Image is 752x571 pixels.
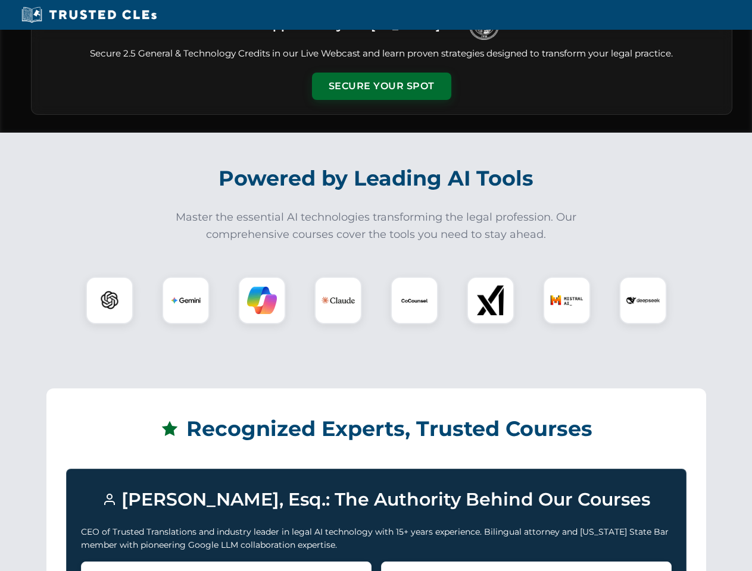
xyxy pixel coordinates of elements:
[322,284,355,317] img: Claude Logo
[18,6,160,24] img: Trusted CLEs
[86,277,133,324] div: ChatGPT
[81,484,672,516] h3: [PERSON_NAME], Esq.: The Authority Behind Our Courses
[168,209,585,243] p: Master the essential AI technologies transforming the legal profession. Our comprehensive courses...
[314,277,362,324] div: Claude
[81,525,672,552] p: CEO of Trusted Translations and industry leader in legal AI technology with 15+ years experience....
[46,158,706,199] h2: Powered by Leading AI Tools
[467,277,514,324] div: xAI
[391,277,438,324] div: CoCounsel
[550,284,583,317] img: Mistral AI Logo
[46,47,717,61] p: Secure 2.5 General & Technology Credits in our Live Webcast and learn proven strategies designed ...
[476,285,506,315] img: xAI Logo
[619,277,667,324] div: DeepSeek
[162,277,210,324] div: Gemini
[247,285,277,315] img: Copilot Logo
[543,277,591,324] div: Mistral AI
[312,73,451,100] button: Secure Your Spot
[66,408,687,450] h2: Recognized Experts, Trusted Courses
[92,283,127,318] img: ChatGPT Logo
[626,284,660,317] img: DeepSeek Logo
[400,285,429,315] img: CoCounsel Logo
[238,277,286,324] div: Copilot
[171,285,201,315] img: Gemini Logo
